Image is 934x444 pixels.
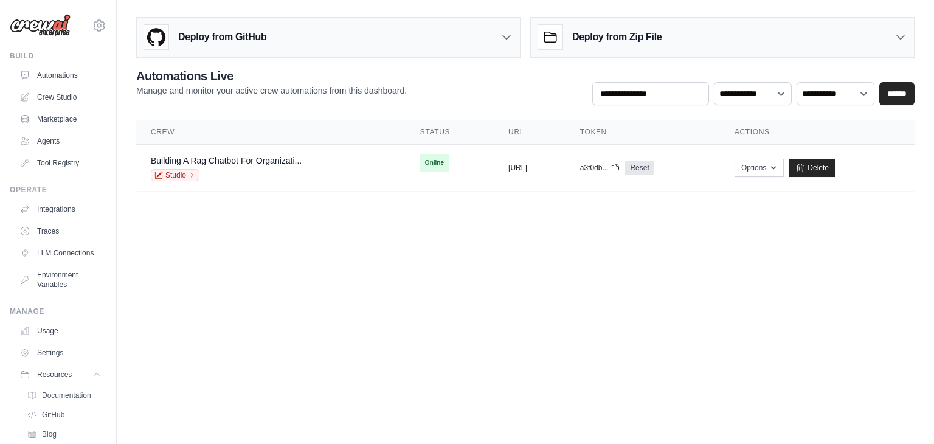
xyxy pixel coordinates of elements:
div: Operate [10,185,106,195]
th: Status [406,120,494,145]
a: Building A Rag Chatbot For Organizati... [151,156,302,165]
iframe: Chat Widget [873,386,934,444]
a: Documentation [22,387,106,404]
h3: Deploy from GitHub [178,30,266,44]
a: Integrations [15,199,106,219]
a: Studio [151,169,199,181]
button: Resources [15,365,106,384]
th: Token [566,120,720,145]
h3: Deploy from Zip File [572,30,662,44]
a: Automations [15,66,106,85]
a: Marketplace [15,109,106,129]
h2: Automations Live [136,68,407,85]
a: GitHub [22,406,106,423]
a: LLM Connections [15,243,106,263]
span: Online [420,154,449,172]
span: Resources [37,370,72,380]
th: URL [494,120,566,145]
img: Logo [10,14,71,37]
span: Blog [42,429,57,439]
a: Environment Variables [15,265,106,294]
a: Traces [15,221,106,241]
span: Documentation [42,390,91,400]
a: Reset [625,161,654,175]
a: Crew Studio [15,88,106,107]
div: Manage [10,307,106,316]
a: Tool Registry [15,153,106,173]
a: Blog [22,426,106,443]
a: Settings [15,343,106,362]
div: Build [10,51,106,61]
button: a3f0db... [580,163,621,173]
a: Delete [789,159,835,177]
a: Usage [15,321,106,341]
th: Actions [720,120,915,145]
th: Crew [136,120,406,145]
span: GitHub [42,410,64,420]
p: Manage and monitor your active crew automations from this dashboard. [136,85,407,97]
button: Options [735,159,784,177]
img: GitHub Logo [144,25,168,49]
a: Agents [15,131,106,151]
